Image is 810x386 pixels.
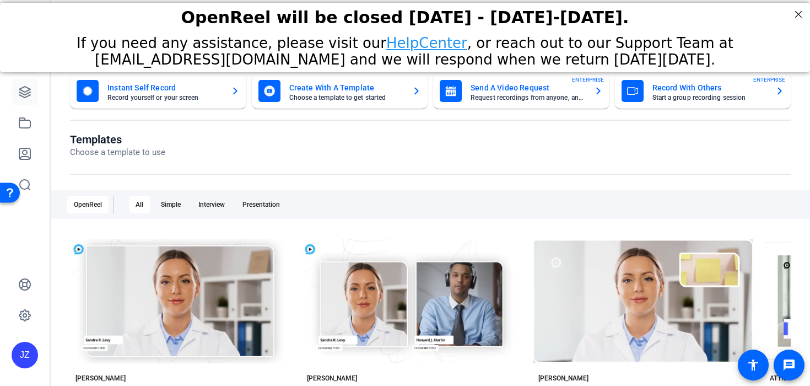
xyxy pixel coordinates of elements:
[386,32,467,49] a: HelpCenter
[70,73,246,109] button: Instant Self RecordRecord yourself or your screen
[433,73,609,109] button: Send A Video RequestRequest recordings from anyone, anywhereENTERPRISE
[307,374,357,383] div: [PERSON_NAME]
[12,342,38,368] div: JZ
[67,196,109,213] div: OpenReel
[572,76,604,84] span: ENTERPRISE
[538,374,588,383] div: [PERSON_NAME]
[236,196,287,213] div: Presentation
[652,94,767,101] mat-card-subtitle: Start a group recording session
[747,358,760,372] mat-icon: accessibility
[77,32,733,65] span: If you need any assistance, please visit our , or reach out to our Support Team at [EMAIL_ADDRESS...
[252,73,428,109] button: Create With A TemplateChoose a template to get started
[129,196,150,213] div: All
[652,81,767,94] mat-card-title: Record With Others
[154,196,187,213] div: Simple
[782,358,796,372] mat-icon: message
[107,81,222,94] mat-card-title: Instant Self Record
[14,5,796,24] div: OpenReel will be closed [DATE] - [DATE]-[DATE].
[471,94,585,101] mat-card-subtitle: Request recordings from anyone, anywhere
[753,76,785,84] span: ENTERPRISE
[615,73,791,109] button: Record With OthersStart a group recording sessionENTERPRISE
[471,81,585,94] mat-card-title: Send A Video Request
[289,81,404,94] mat-card-title: Create With A Template
[107,94,222,101] mat-card-subtitle: Record yourself or your screen
[770,374,796,383] div: ATTICUS
[192,196,231,213] div: Interview
[70,133,165,146] h1: Templates
[289,94,404,101] mat-card-subtitle: Choose a template to get started
[75,374,126,383] div: [PERSON_NAME]
[70,146,165,159] p: Choose a template to use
